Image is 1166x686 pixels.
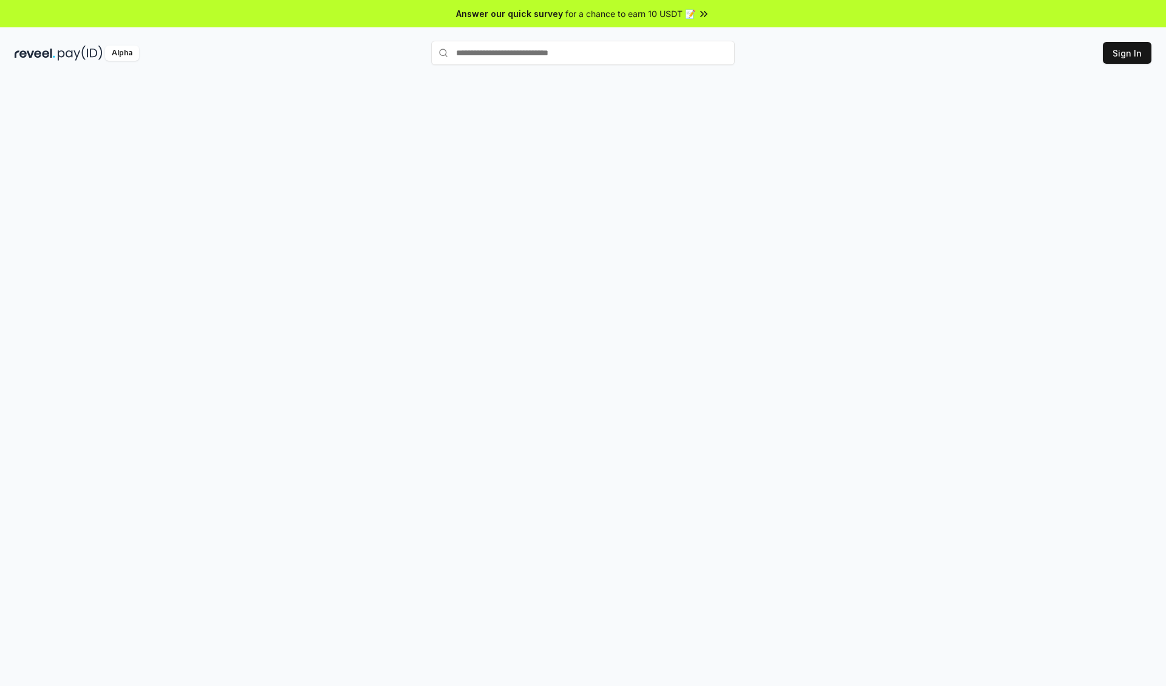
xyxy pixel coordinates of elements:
img: reveel_dark [15,46,55,61]
span: for a chance to earn 10 USDT 📝 [565,7,695,20]
button: Sign In [1103,42,1151,64]
div: Alpha [105,46,139,61]
span: Answer our quick survey [456,7,563,20]
img: pay_id [58,46,103,61]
